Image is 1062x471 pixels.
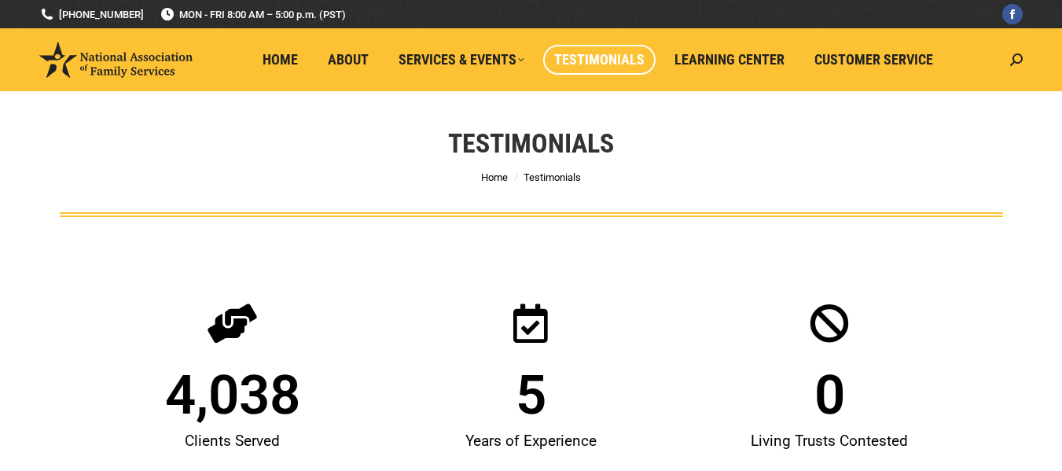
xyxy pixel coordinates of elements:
[448,126,614,160] h1: Testimonials
[317,45,380,75] a: About
[814,368,845,422] span: 0
[481,171,508,183] a: Home
[554,51,645,68] span: Testimonials
[263,51,298,68] span: Home
[252,45,309,75] a: Home
[688,422,971,460] div: Living Trusts Contested
[399,51,524,68] span: Services & Events
[1002,4,1023,24] a: Facebook page opens in new window
[160,7,346,22] span: MON - FRI 8:00 AM – 5:00 p.m. (PST)
[814,51,933,68] span: Customer Service
[516,368,546,422] span: 5
[524,171,581,183] span: Testimonials
[543,45,656,75] a: Testimonials
[39,42,193,78] img: National Association of Family Services
[803,45,944,75] a: Customer Service
[674,51,785,68] span: Learning Center
[165,368,300,422] span: 4,038
[91,422,374,460] div: Clients Served
[389,422,672,460] div: Years of Experience
[328,51,369,68] span: About
[39,7,144,22] a: [PHONE_NUMBER]
[663,45,796,75] a: Learning Center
